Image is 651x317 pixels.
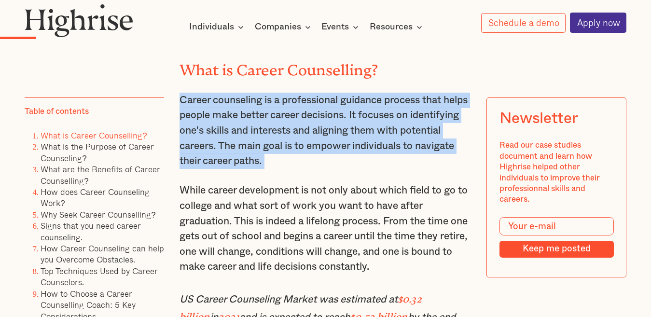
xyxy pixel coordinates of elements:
a: Apply now [570,13,627,33]
div: Individuals [189,21,247,33]
div: Events [321,21,349,33]
a: What are the Benefits of Career Counselling? [41,163,160,187]
a: Signs that you need career counseling. [41,219,141,243]
a: Why Seek Career Counselling? [41,208,155,221]
div: Events [321,21,361,33]
div: Resources [370,21,425,33]
a: How does Career Counseling Work? [41,185,150,209]
img: Highrise logo [25,4,134,37]
a: What is the Purpose of Career Counseling? [41,140,154,164]
em: US Career Counseling Market was estimated at [180,294,398,304]
div: Resources [370,21,413,33]
form: Modal Form [499,217,614,258]
div: Companies [255,21,314,33]
div: Newsletter [499,110,578,128]
div: Individuals [189,21,234,33]
input: Keep me posted [499,241,614,258]
a: Top Techniques Used by Career Counselors. [41,264,158,289]
a: Schedule a demo [481,13,566,33]
input: Your e-mail [499,217,614,235]
div: Table of contents [25,106,89,117]
h2: What is Career Counselling? [180,58,472,75]
a: How Career Counseling can help you Overcome Obstacles. [41,242,164,266]
div: Read our case studies document and learn how Highrise helped other individuals to improve their p... [499,140,614,206]
p: While career development is not only about which field to go to college and what sort of work you... [180,183,472,275]
a: What is Career Counselling? [41,129,147,142]
p: Career counseling is a professional guidance process that helps people make better career decisio... [180,93,472,169]
div: Companies [255,21,301,33]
